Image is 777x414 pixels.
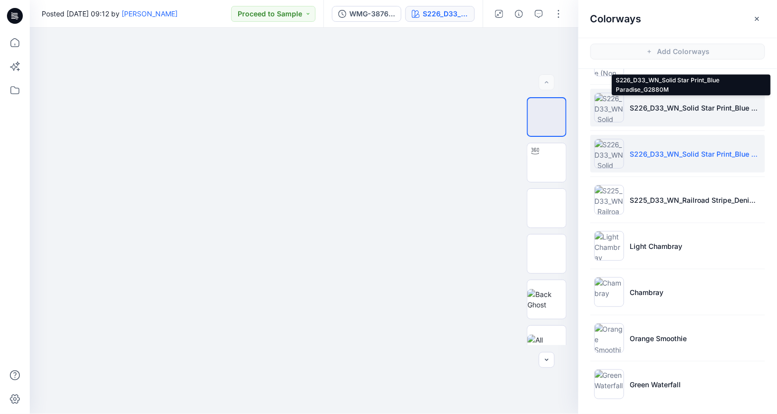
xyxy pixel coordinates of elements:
span: Posted [DATE] 09:12 by [42,8,178,19]
p: Orange Smoothie [630,333,687,344]
img: S226_D33_WN_Solid Star Print_Blue Paradise_G2880M [594,93,624,122]
p: S226_D33_WN_Solid Star Print_Blue Streak_G2880N [630,149,761,159]
div: S226_D33_WN_Solid Star Print_Blue Streak_G2880N [423,8,468,19]
button: WMG-3876-2026_Rev1_Pull On Short_Opt1B_Full Colorway [332,6,401,22]
h2: Colorways [590,13,642,25]
img: Green Waterfall [594,369,624,399]
a: [PERSON_NAME] [122,9,178,18]
img: All colorways [527,335,566,355]
p: Chambray [630,287,664,297]
img: S226_D33_WN_Solid Star Print_Blue Streak_G2880N [594,139,624,169]
button: Details [511,6,527,22]
p: Green Waterfall [630,379,681,390]
button: S226_D33_WN_Solid Star Print_Blue Streak_G2880N [405,6,475,22]
div: WMG-3876-2026_Rev1_Pull On Short_Opt1B_Full Colorway [349,8,395,19]
img: Chambray [594,277,624,307]
img: Light Chambray [594,231,624,261]
p: S226_D33_WN_Solid Star Print_Blue Paradise_G2880M [630,103,761,113]
img: Back Ghost [527,289,566,310]
p: S225_D33_WN_Railroad Stripe_DenimBlue_G2288A [630,195,761,205]
img: S225_D33_WN_Railroad Stripe_DenimBlue_G2288A [594,185,624,215]
p: Light Chambray [630,241,683,251]
img: Orange Smoothie [594,323,624,353]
